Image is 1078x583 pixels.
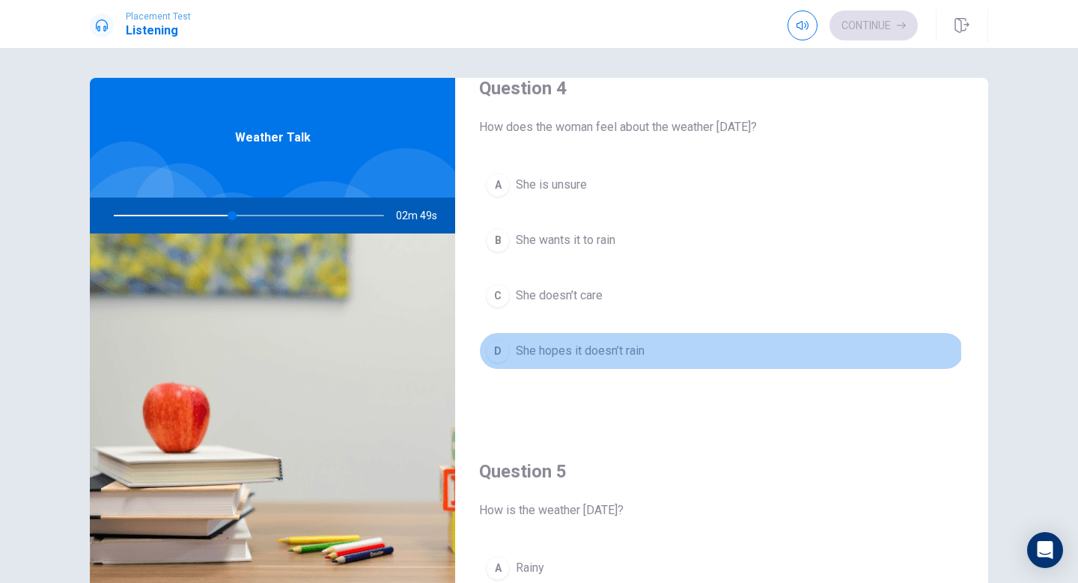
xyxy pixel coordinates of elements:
div: B [486,228,510,252]
button: DShe hopes it doesn’t rain [479,332,964,370]
span: Weather Talk [235,129,311,147]
div: Open Intercom Messenger [1027,532,1063,568]
span: She is unsure [516,176,587,194]
h4: Question 5 [479,460,964,483]
button: CShe doesn’t care [479,277,964,314]
span: How does the woman feel about the weather [DATE]? [479,118,964,136]
span: Rainy [516,559,544,577]
div: A [486,556,510,580]
button: BShe wants it to rain [479,222,964,259]
span: She wants it to rain [516,231,615,249]
span: She doesn’t care [516,287,603,305]
span: 02m 49s [396,198,449,233]
h1: Listening [126,22,191,40]
h4: Question 4 [479,76,964,100]
div: A [486,173,510,197]
button: AShe is unsure [479,166,964,204]
div: D [486,339,510,363]
span: Placement Test [126,11,191,22]
span: How is the weather [DATE]? [479,501,964,519]
span: She hopes it doesn’t rain [516,342,645,360]
div: C [486,284,510,308]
